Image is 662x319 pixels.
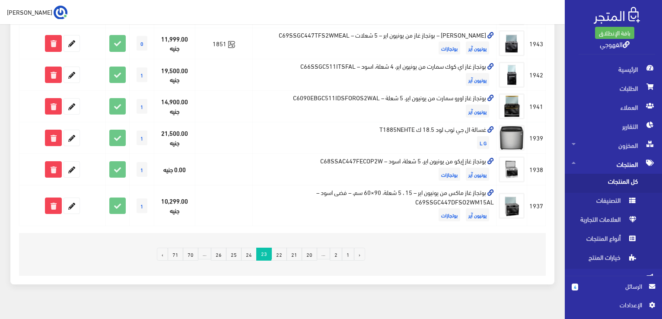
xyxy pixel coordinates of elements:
a: « السابق [354,248,365,261]
a: الطلبات [565,79,662,98]
svg: Synced with Zoho Books [228,41,235,48]
span: [PERSON_NAME] [7,6,52,17]
span: اﻹعدادات [579,300,642,309]
iframe: Drift Widget Chat Controller [10,260,43,293]
span: بوتجازات [439,208,460,221]
td: 0.00 جنيه [154,153,195,185]
td: بوتجاز غاز اي كوك سمارت من يونيون اير، 4 شعلة، اسود – C66SSGC511ITSFAL [253,59,496,91]
a: ... [PERSON_NAME] [7,5,67,19]
img: maks-alyt-botgaz-ghaz-mn-yonyon-ayr-5-shaalat-c69ssgc447tfs2wmeal.jpg [499,30,525,56]
td: 14,900.00 جنيه [154,91,195,122]
span: خيارات المنتج [572,250,637,269]
span: العلامات التجارية [572,212,637,231]
span: الطلبات [572,79,655,98]
td: 10,299.00 جنيه [154,185,195,226]
a: 21 [286,248,302,261]
span: العملاء [572,98,655,117]
td: 19,500.00 جنيه [154,59,195,91]
td: بوتجاز غاز ماكس من يونيون اير – 15 ، 5 شعلة، 90×60 سم، – فضى اسود – C69SSGC447DFSO2WM15AL [253,185,496,226]
a: التالي » [157,248,168,261]
span: المنتجات [572,155,655,174]
td: 1943 [527,28,546,59]
span: 1 [137,99,147,114]
img: botgaz-ghaz-ay-kok-smart-mn-yonyon-ayr-4-shaal-asod-c66ssgc511itsfal.jpg [499,62,525,88]
span: يونيون آير [466,168,489,181]
span: 1 [137,67,147,82]
a: 71 [168,248,183,261]
span: المخزون [572,136,655,155]
img: ghsal-al-gy-tob-lod-185-k-t1885nehte.jpg [499,125,525,151]
span: 4 [572,284,578,290]
span: يونيون آير [466,208,489,221]
span: 1 [137,162,147,177]
a: 1 [342,248,354,261]
span: L G [477,136,489,149]
span: يونيون آير [466,105,489,118]
a: 20 [302,248,317,261]
a: 26 [211,248,226,261]
a: باقة الإنطلاق [595,27,634,39]
a: التقارير [565,117,662,136]
a: كل المنتجات [565,174,662,193]
span: 1 [137,198,147,213]
td: غسالة ال جي توب لود 18.5 ك T1885NEHTE [253,122,496,154]
a: اﻹعدادات [572,300,655,314]
a: 22 [271,248,287,261]
span: بوتجازات [439,168,460,181]
span: يونيون آير [466,41,489,54]
td: 1851 [195,28,253,59]
a: 70 [183,248,198,261]
a: التصنيفات [565,193,662,212]
img: botgaz-ghaz-aoro-smart-mn-yonyon-ayr-5-shaal-c6090ebgc511idsforos2wal.jpg [499,93,525,119]
td: 1939 [527,122,546,154]
a: القهوجي [600,38,630,50]
span: كل المنتجات [572,174,637,193]
span: التقارير [572,117,655,136]
td: [PERSON_NAME] – بوتجاز غاز من يونيون اير – 5 شعلات – C69SSGC447TFS2WMEAL [253,28,496,59]
img: botgaz-ghaz-maks-mn-yonyon-ayr-15-5-shaal-9060-sm-fd-asod-c69ssgc447dfso2wm15al.jpg [499,193,525,219]
a: خيارات المنتج [565,250,662,269]
td: 1937 [527,185,546,226]
span: 0 [137,36,147,51]
span: التسويق [572,269,655,288]
span: الرسائل [585,281,642,291]
a: 4 الرسائل [572,281,655,300]
a: العملاء [565,98,662,117]
span: التصنيفات [572,193,637,212]
span: 1 [137,131,147,145]
a: العلامات التجارية [565,212,662,231]
span: أنواع المنتجات [572,231,637,250]
td: 1942 [527,59,546,91]
span: بوتجازات [439,41,460,54]
img: ... [54,6,67,19]
a: 24 [241,248,257,261]
td: 11,999.00 جنيه [154,28,195,59]
img: botgaz-ghaz-ayko-mn-yonyon-ayr-5-shaal-asod-c68ssac447fecop2w.jpg [499,156,525,182]
td: 1938 [527,153,546,185]
span: الرئيسية [572,60,655,79]
img: . [594,7,640,24]
td: بوتجاز غاز اورو سمارت من يونيون اير، 5 شعلة – C6090EBGC511IDSFOROS2WAL [253,91,496,122]
td: بوتجاز غاز إيكو من يونيون اير، 5 شعلة، اسود – C68SSAC447FECOP2W [253,153,496,185]
a: 2 [330,248,342,261]
a: المنتجات [565,155,662,174]
a: الرئيسية [565,60,662,79]
td: 1941 [527,91,546,122]
a: أنواع المنتجات [565,231,662,250]
td: 21,500.00 جنيه [154,122,195,154]
span: 23 [256,248,272,259]
a: المخزون [565,136,662,155]
span: يونيون آير [466,73,489,86]
a: 25 [226,248,242,261]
